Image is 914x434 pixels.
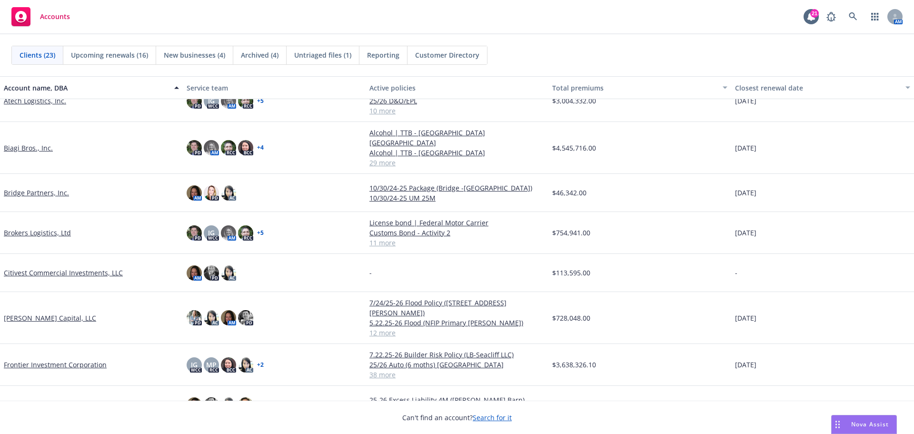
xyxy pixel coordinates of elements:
[735,96,756,106] span: [DATE]
[369,238,545,248] a: 11 more
[415,50,479,60] span: Customer Directory
[731,76,914,99] button: Closest renewal date
[204,265,219,281] img: photo
[552,143,596,153] span: $4,545,716.00
[4,228,71,238] a: Brokers Logistics, Ltd
[4,96,66,106] a: Atech Logistics, Inc.
[735,188,756,198] span: [DATE]
[735,268,737,278] span: -
[735,228,756,238] span: [DATE]
[257,230,264,236] a: + 5
[552,268,590,278] span: $113,595.00
[71,50,148,60] span: Upcoming renewals (16)
[735,313,756,323] span: [DATE]
[735,143,756,153] span: [DATE]
[4,360,107,370] a: Frontier Investment Corporation
[552,360,596,370] span: $3,638,326.10
[204,397,219,413] img: photo
[369,183,545,193] a: 10/30/24-25 Package (Bridge -[GEOGRAPHIC_DATA])
[473,413,512,422] a: Search for it
[238,397,253,413] img: photo
[4,400,81,410] a: Highshore Holdings, LLC
[204,185,219,201] img: photo
[844,7,863,26] a: Search
[369,298,545,318] a: 7/24/25-26 Flood Policy ([STREET_ADDRESS][PERSON_NAME])
[369,350,545,360] a: 7.22.25-26 Builder Risk Policy (LB-Seacliff LLC)
[187,397,202,413] img: photo
[187,310,202,325] img: photo
[369,268,372,278] span: -
[183,76,366,99] button: Service team
[238,225,253,241] img: photo
[4,313,96,323] a: [PERSON_NAME] Capital, LLC
[369,318,545,328] a: 5.22.25-26 Flood (NFIP Primary [PERSON_NAME])
[257,98,264,104] a: + 5
[164,50,225,60] span: New businesses (4)
[369,128,545,148] a: Alcohol | TTB - [GEOGRAPHIC_DATA] [GEOGRAPHIC_DATA]
[552,96,596,106] span: $3,004,332.00
[187,225,202,241] img: photo
[369,328,545,338] a: 12 more
[4,188,69,198] a: Bridge Partners, Inc.
[735,400,756,410] span: [DATE]
[369,106,545,116] a: 10 more
[187,93,202,109] img: photo
[238,357,253,373] img: photo
[369,218,545,228] a: License bond | Federal Motor Carrier
[552,400,586,410] span: $14,933.00
[4,268,123,278] a: Citivest Commercial Investments, LLC
[221,310,236,325] img: photo
[221,397,236,413] img: photo
[865,7,884,26] a: Switch app
[241,50,278,60] span: Archived (4)
[851,420,889,428] span: Nova Assist
[204,310,219,325] img: photo
[221,93,236,109] img: photo
[552,83,717,93] div: Total premiums
[187,185,202,201] img: photo
[40,13,70,20] span: Accounts
[208,228,215,238] span: JG
[735,360,756,370] span: [DATE]
[552,228,590,238] span: $754,941.00
[257,362,264,368] a: + 2
[221,185,236,201] img: photo
[369,148,545,158] a: Alcohol | TTB - [GEOGRAPHIC_DATA]
[369,395,545,405] a: 25-26 Excess Liability 4M ([PERSON_NAME] Barn)
[238,310,253,325] img: photo
[238,140,253,155] img: photo
[206,360,217,370] span: MP
[369,193,545,203] a: 10/30/24-25 UM 25M
[294,50,351,60] span: Untriaged files (1)
[187,140,202,155] img: photo
[369,228,545,238] a: Customs Bond - Activity 2
[208,96,215,106] span: JG
[20,50,55,60] span: Clients (23)
[221,225,236,241] img: photo
[402,413,512,423] span: Can't find an account?
[257,145,264,151] a: + 4
[832,415,844,434] div: Drag to move
[369,83,545,93] div: Active policies
[366,76,548,99] button: Active policies
[822,7,841,26] a: Report a Bug
[735,83,900,93] div: Closest renewal date
[221,357,236,373] img: photo
[552,313,590,323] span: $728,048.00
[831,415,897,434] button: Nova Assist
[204,140,219,155] img: photo
[4,143,53,153] a: Biagi Bros., Inc.
[8,3,74,30] a: Accounts
[221,265,236,281] img: photo
[238,93,253,109] img: photo
[369,96,545,106] a: 25/26 D&O/EPL
[191,360,198,370] span: JG
[221,140,236,155] img: photo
